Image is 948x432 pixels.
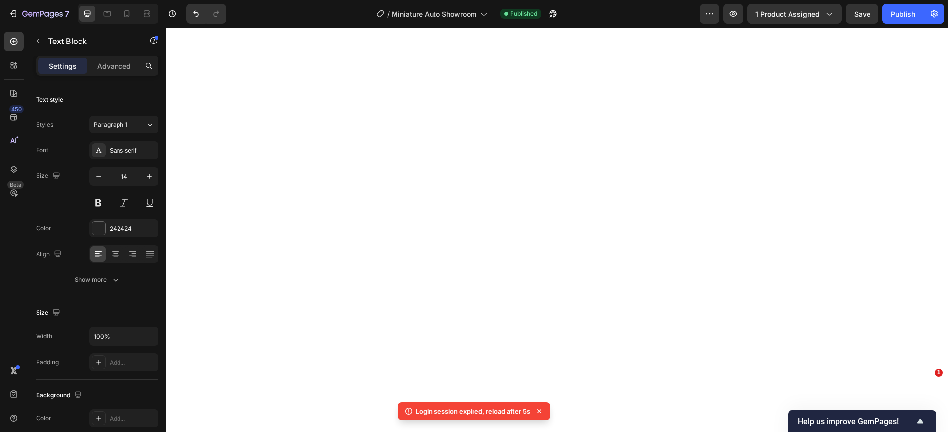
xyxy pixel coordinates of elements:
iframe: Design area [166,28,948,432]
div: Styles [36,120,53,129]
iframe: Intercom live chat [914,384,938,407]
p: 7 [65,8,69,20]
p: Advanced [97,61,131,71]
span: Paragraph 1 [94,120,127,129]
div: Show more [75,275,120,285]
p: Text Block [48,35,132,47]
button: 1 product assigned [747,4,842,24]
div: Add... [110,414,156,423]
div: Align [36,248,64,261]
span: Help us improve GemPages! [798,417,914,426]
div: Size [36,306,62,320]
div: Padding [36,358,59,367]
button: Save [846,4,878,24]
div: 242424 [110,224,156,233]
div: Color [36,414,51,423]
div: Add... [110,358,156,367]
span: Save [854,10,870,18]
span: Published [510,9,537,18]
div: Background [36,389,84,402]
div: 450 [9,105,24,113]
span: 1 product assigned [755,9,820,19]
button: Show survey - Help us improve GemPages! [798,415,926,427]
div: Color [36,224,51,233]
div: Size [36,170,62,183]
div: Width [36,332,52,341]
div: Sans-serif [110,146,156,155]
div: Text style [36,95,63,104]
span: Miniature Auto Showroom [392,9,476,19]
span: 1 [935,369,943,377]
p: Settings [49,61,77,71]
button: Show more [36,271,158,289]
div: Beta [7,181,24,189]
div: Font [36,146,48,155]
button: 7 [4,4,74,24]
div: Publish [891,9,915,19]
span: / [387,9,390,19]
button: Paragraph 1 [89,116,158,133]
button: Publish [882,4,924,24]
p: Login session expired, reload after 5s [416,406,530,416]
div: Undo/Redo [186,4,226,24]
input: Auto [90,327,158,345]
